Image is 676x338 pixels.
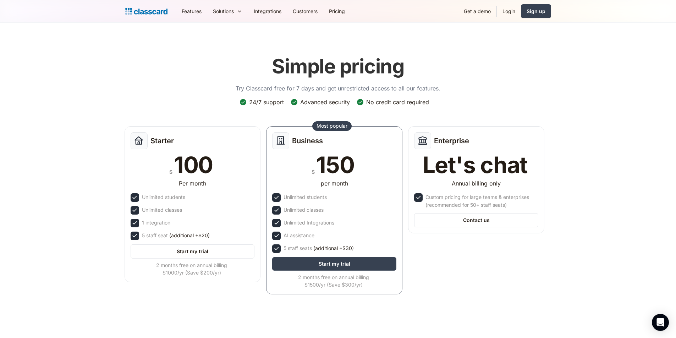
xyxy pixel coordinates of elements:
div: Annual billing only [452,179,501,188]
div: 5 staff seat [142,232,210,239]
div: Advanced security [300,98,350,106]
div: 5 staff seats [284,244,354,252]
a: Integrations [248,3,287,19]
div: Unlimited Integrations [284,219,334,227]
a: Start my trial [272,257,396,271]
div: Open Intercom Messenger [652,314,669,331]
div: $ [169,167,172,176]
a: Sign up [521,4,551,18]
a: Pricing [323,3,351,19]
div: Unlimited classes [284,206,324,214]
div: Unlimited students [142,193,185,201]
div: 1 integration [142,219,170,227]
p: Try Classcard free for 7 days and get unrestricted access to all our features. [236,84,440,93]
div: Solutions [213,7,234,15]
a: Customers [287,3,323,19]
a: Features [176,3,207,19]
div: Let's chat [423,154,528,176]
div: AI assistance [284,232,314,239]
div: No credit card required [366,98,429,106]
a: home [125,6,167,16]
div: Custom pricing for large teams & enterprises (recommended for 50+ staff seats) [425,193,537,209]
a: Login [497,3,521,19]
h2: Starter [150,137,174,145]
span: (additional +$20) [169,232,210,239]
h1: Simple pricing [272,55,404,78]
div: 2 months free on annual billing $1000/yr (Save $200/yr) [131,261,253,276]
h2: Enterprise [434,137,469,145]
a: Contact us [414,213,538,227]
div: 24/7 support [249,98,284,106]
div: Sign up [527,7,545,15]
div: Solutions [207,3,248,19]
h2: Business [292,137,323,145]
div: 2 months free on annual billing $1500/yr (Save $300/yr) [272,273,395,288]
div: Unlimited classes [142,206,182,214]
div: $ [312,167,315,176]
div: 100 [174,154,213,176]
div: per month [321,179,348,188]
a: Get a demo [458,3,496,19]
div: Per month [179,179,206,188]
div: Unlimited students [284,193,327,201]
span: (additional +$30) [313,244,354,252]
div: 150 [316,154,354,176]
a: Start my trial [131,244,255,259]
div: Most popular [317,122,347,129]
